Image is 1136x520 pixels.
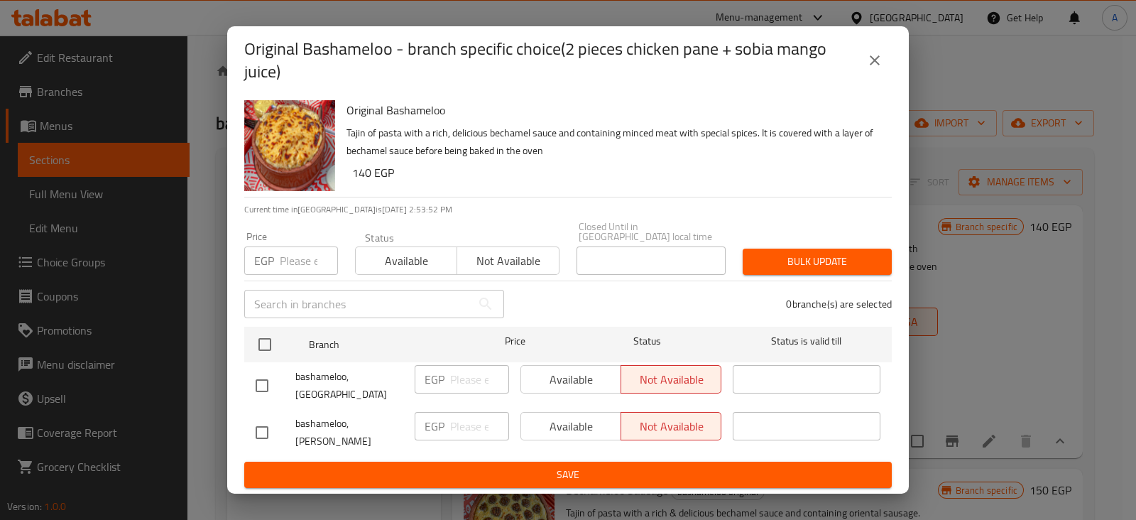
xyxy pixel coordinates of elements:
span: Status is valid till [733,332,880,350]
span: Branch [309,336,457,354]
h6: Original Bashameloo [346,100,880,120]
p: Current time in [GEOGRAPHIC_DATA] is [DATE] 2:53:52 PM [244,203,892,216]
button: Available [355,247,457,275]
p: 0 branche(s) are selected [786,297,892,311]
span: Status [574,332,721,350]
p: EGP [425,418,444,435]
h2: Original Bashameloo - branch specific choice(2 pieces chicken pane + sobia mango juice) [244,38,858,83]
button: close [858,43,892,77]
span: Not available [463,251,553,271]
h6: 140 EGP [352,163,880,183]
button: Bulk update [743,249,892,275]
span: Save [256,466,880,484]
p: Tajin of pasta with a rich, delicious bechamel sauce and containing minced meat with special spic... [346,124,880,160]
p: EGP [254,252,274,269]
span: bashameloo, [GEOGRAPHIC_DATA] [295,368,403,403]
input: Please enter price [450,365,509,394]
input: Please enter price [280,247,338,275]
p: EGP [425,371,444,388]
button: Not available [457,247,559,275]
input: Please enter price [450,412,509,440]
span: Bulk update [754,253,880,271]
span: Available [361,251,452,271]
span: bashameloo, [PERSON_NAME] [295,415,403,450]
img: Original Bashameloo [244,100,335,191]
span: Price [468,332,562,350]
input: Search in branches [244,290,471,318]
button: Save [244,462,892,488]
